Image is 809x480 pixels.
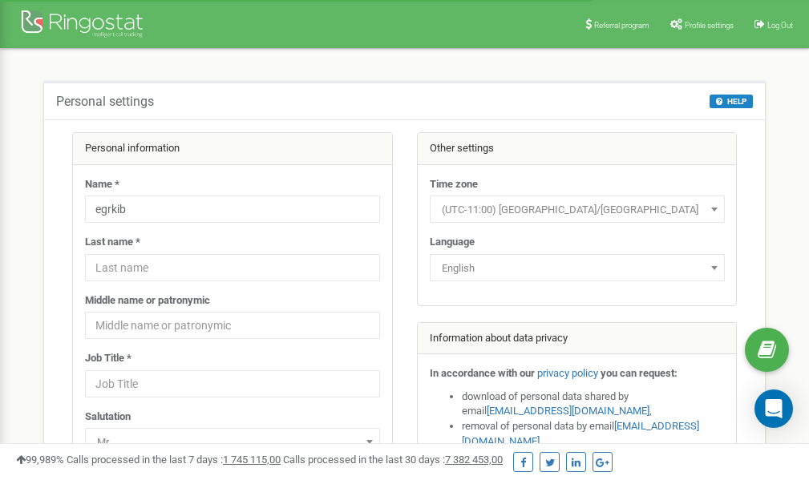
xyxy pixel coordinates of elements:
li: removal of personal data by email , [462,419,725,449]
span: Mr. [91,431,374,454]
span: Referral program [594,21,649,30]
div: Other settings [418,133,737,165]
label: Job Title * [85,351,131,366]
span: English [430,254,725,281]
label: Last name * [85,235,140,250]
u: 1 745 115,00 [223,454,281,466]
li: download of personal data shared by email , [462,389,725,419]
label: Time zone [430,177,478,192]
span: (UTC-11:00) Pacific/Midway [435,199,719,221]
label: Middle name or patronymic [85,293,210,309]
label: Salutation [85,409,131,425]
span: Mr. [85,428,380,455]
input: Last name [85,254,380,281]
strong: you can request: [601,367,678,379]
button: HELP [710,95,753,108]
div: Information about data privacy [418,323,737,355]
span: English [435,257,719,280]
span: Calls processed in the last 7 days : [67,454,281,466]
h5: Personal settings [56,95,154,109]
input: Name [85,196,380,223]
u: 7 382 453,00 [445,454,503,466]
input: Middle name or patronymic [85,312,380,339]
div: Open Intercom Messenger [754,389,793,428]
span: 99,989% [16,454,64,466]
input: Job Title [85,370,380,397]
span: Profile settings [685,21,734,30]
label: Name * [85,177,119,192]
label: Language [430,235,475,250]
span: (UTC-11:00) Pacific/Midway [430,196,725,223]
span: Calls processed in the last 30 days : [283,454,503,466]
div: Personal information [73,133,392,165]
strong: In accordance with our [430,367,535,379]
a: privacy policy [537,367,598,379]
span: Log Out [767,21,793,30]
a: [EMAIL_ADDRESS][DOMAIN_NAME] [487,405,649,417]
